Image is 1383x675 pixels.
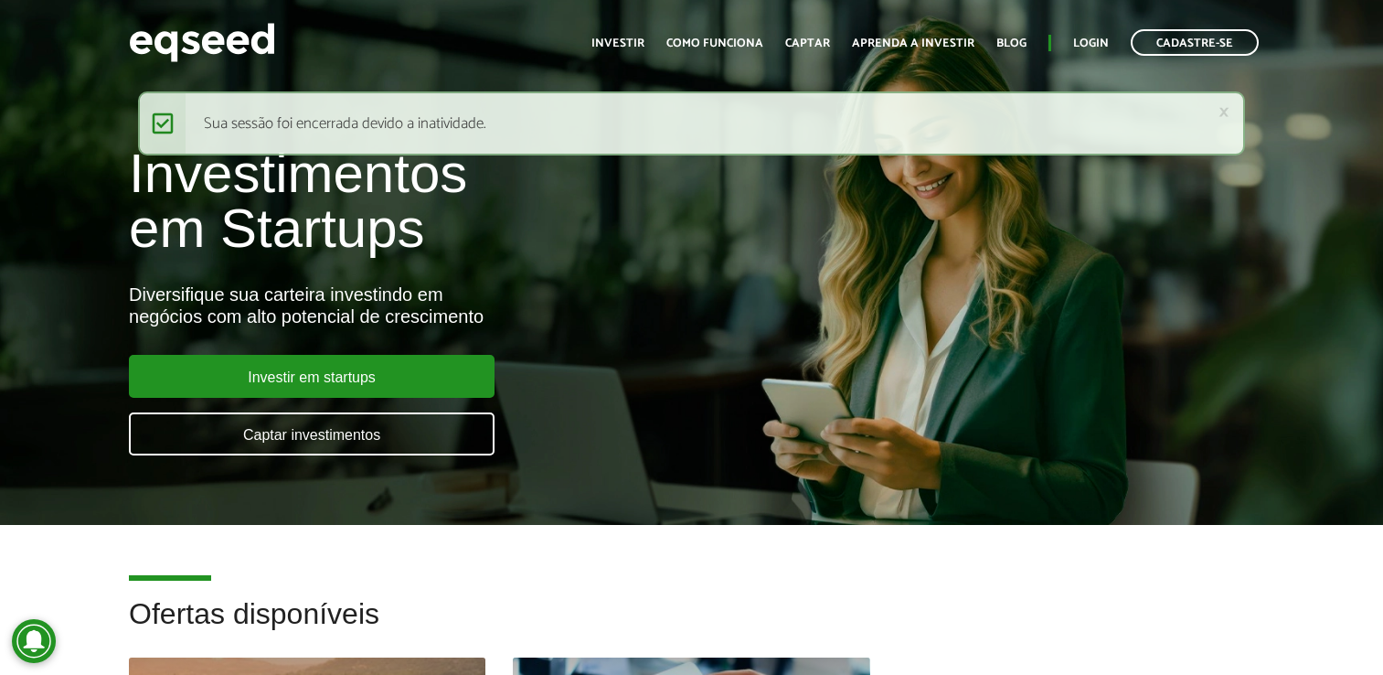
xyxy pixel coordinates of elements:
div: Diversifique sua carteira investindo em negócios com alto potencial de crescimento [129,284,793,327]
img: EqSeed [129,18,275,67]
a: Captar investimentos [129,412,495,455]
a: Investir em startups [129,355,495,398]
a: Captar [785,37,830,49]
a: Como funciona [666,37,763,49]
a: Login [1073,37,1109,49]
a: Investir [591,37,644,49]
h2: Ofertas disponíveis [129,598,1254,658]
a: × [1218,102,1229,122]
a: Cadastre-se [1131,29,1259,56]
div: Sua sessão foi encerrada devido a inatividade. [138,91,1244,155]
h1: Investimentos em Startups [129,146,793,256]
a: Blog [996,37,1027,49]
a: Aprenda a investir [852,37,974,49]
